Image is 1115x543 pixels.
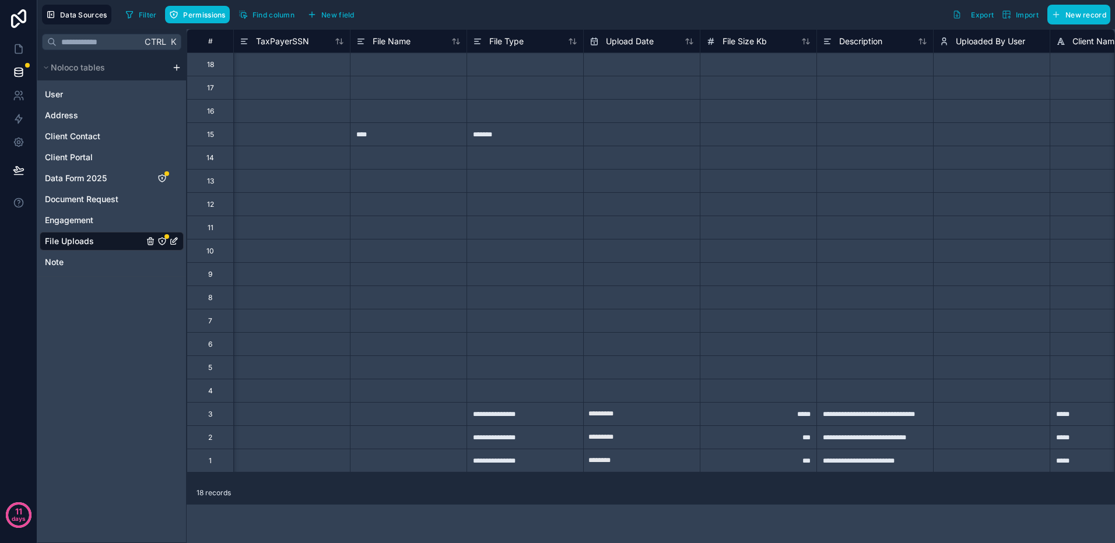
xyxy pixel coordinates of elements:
span: File Name [373,36,411,47]
p: 11 [15,506,22,517]
span: Filter [139,10,157,19]
span: Find column [253,10,294,19]
div: 17 [207,83,214,93]
div: 1 [209,456,212,466]
span: New record [1065,10,1106,19]
a: New record [1043,5,1110,24]
div: 2 [208,433,212,442]
div: 14 [206,153,214,163]
span: File Type [489,36,524,47]
div: 6 [208,340,212,349]
span: Description [839,36,882,47]
div: 8 [208,293,212,302]
span: Permissions [183,10,225,19]
p: days [12,510,26,527]
span: Export [971,10,994,19]
button: Permissions [165,6,229,23]
span: Import [1016,10,1039,19]
div: 18 [207,60,214,69]
button: Import [998,5,1043,24]
button: Export [948,5,998,24]
span: Ctrl [143,34,167,49]
div: 13 [207,177,214,186]
button: Filter [121,6,161,23]
button: Find column [234,6,299,23]
div: 5 [208,363,212,372]
div: 4 [208,386,213,396]
span: K [169,38,177,46]
div: # [196,37,225,45]
div: 7 [208,316,212,326]
span: New field [321,10,355,19]
span: Upload Date [606,36,654,47]
div: 16 [207,107,214,116]
span: File Size Kb [723,36,767,47]
button: New field [303,6,359,23]
span: Data Sources [60,10,107,19]
a: Permissions [165,6,234,23]
div: 10 [206,246,214,256]
span: TaxPayerSSN [256,36,309,47]
div: 15 [207,130,214,139]
button: New record [1047,5,1110,24]
span: 18 records [197,488,231,498]
span: Uploaded By User [956,36,1025,47]
button: Data Sources [42,5,111,24]
div: 12 [207,200,214,209]
div: 9 [208,270,212,279]
div: 3 [208,410,212,419]
div: 11 [208,223,213,232]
